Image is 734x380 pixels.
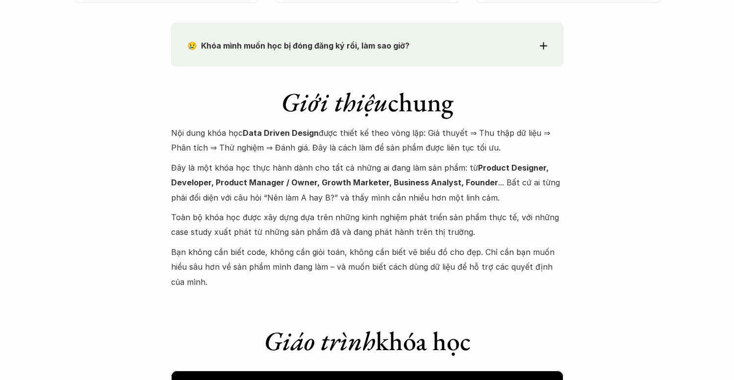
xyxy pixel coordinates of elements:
[171,245,563,289] p: Bạn không cần biết code, không cần giỏi toán, không cần biết vẽ biểu đồ cho đẹp. Chỉ cần bạn muốn...
[243,128,319,138] strong: Data Driven Design
[187,41,409,51] strong: 😢 Khóa mình muốn học bị đóng đăng ký rồi, làm sao giờ?
[171,86,563,118] h1: chung
[171,160,563,205] p: Đây là một khóa học thực hành dành cho tất cả những ai đang làm sản phẩm: từ ... Bất cứ ai từng p...
[171,126,563,155] p: Nội dung khóa học được thiết kế theo vòng lặp: Giả thuyết ⇒ Thu thập dữ liệu ⇒ Phân tích ⇒ Thử ng...
[264,324,376,358] em: Giáo trình
[171,210,563,240] p: Toàn bộ khóa học được xây dựng dựa trên những kinh nghiệm phát triển sản phẩm thực tế, với những ...
[281,85,388,119] em: Giới thiệu
[171,325,563,357] h1: khóa học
